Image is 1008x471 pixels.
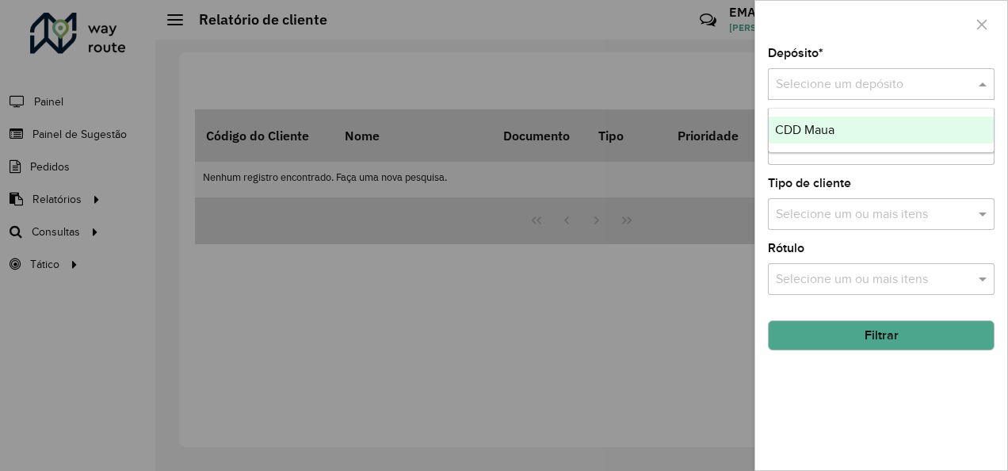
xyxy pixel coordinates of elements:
[768,320,995,350] button: Filtrar
[768,174,851,193] label: Tipo de cliente
[768,239,804,258] label: Rótulo
[768,44,823,63] label: Depósito
[768,108,995,153] ng-dropdown-panel: Options list
[775,123,834,136] span: CDD Maua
